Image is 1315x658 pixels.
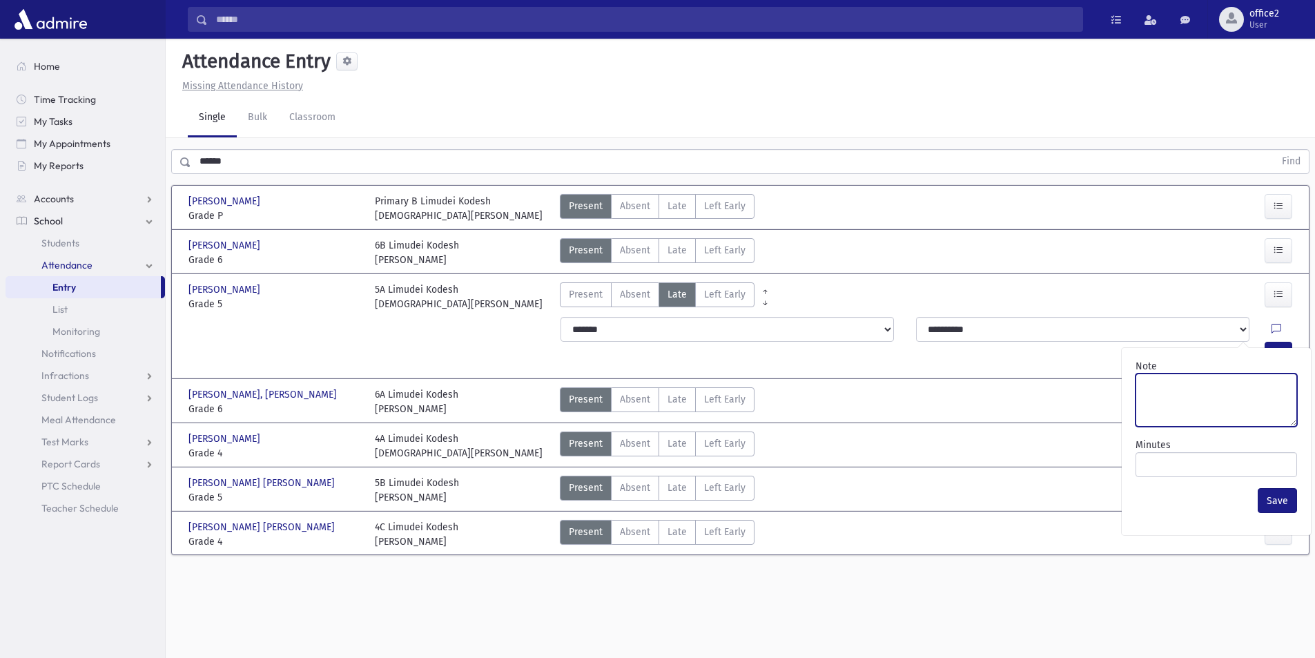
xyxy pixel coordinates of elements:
a: Bulk [237,99,278,137]
span: Absent [620,525,650,539]
span: Grade P [188,209,361,223]
span: Left Early [704,481,746,495]
span: Grade 4 [188,446,361,461]
span: Late [668,481,687,495]
div: AttTypes [560,387,754,416]
div: 6A Limudei Kodesh [PERSON_NAME] [375,387,458,416]
span: Left Early [704,392,746,407]
a: Student Logs [6,387,165,409]
span: [PERSON_NAME] [188,238,263,253]
a: Monitoring [6,320,165,342]
a: Test Marks [6,431,165,453]
span: Test Marks [41,436,88,448]
span: Grade 6 [188,253,361,267]
span: School [34,215,63,227]
span: Left Early [704,199,746,213]
a: My Reports [6,155,165,177]
span: [PERSON_NAME] [188,282,263,297]
a: Notifications [6,342,165,365]
span: Meal Attendance [41,414,116,426]
div: AttTypes [560,282,754,311]
span: Absent [620,436,650,451]
span: Present [569,392,603,407]
a: List [6,298,165,320]
span: PTC Schedule [41,480,101,492]
span: Teacher Schedule [41,502,119,514]
span: My Appointments [34,137,110,150]
div: 5A Limudei Kodesh [DEMOGRAPHIC_DATA][PERSON_NAME] [375,282,543,311]
span: Infractions [41,369,89,382]
span: [PERSON_NAME] [188,194,263,209]
span: [PERSON_NAME], [PERSON_NAME] [188,387,340,402]
div: 5B Limudei Kodesh [PERSON_NAME] [375,476,459,505]
span: Grade 4 [188,534,361,549]
span: Late [668,525,687,539]
span: My Reports [34,159,84,172]
span: [PERSON_NAME] [PERSON_NAME] [188,520,338,534]
span: Present [569,436,603,451]
span: Grade 5 [188,297,361,311]
span: Students [41,237,79,249]
a: PTC Schedule [6,475,165,497]
span: Late [668,243,687,258]
span: [PERSON_NAME] [188,432,263,446]
span: Attendance [41,259,92,271]
a: Infractions [6,365,165,387]
div: AttTypes [560,476,754,505]
a: School [6,210,165,232]
a: Entry [6,276,161,298]
a: Time Tracking [6,88,165,110]
label: Minutes [1136,438,1171,452]
a: Teacher Schedule [6,497,165,519]
span: Accounts [34,193,74,205]
span: User [1249,19,1279,30]
span: List [52,303,68,316]
div: AttTypes [560,194,754,223]
label: Note [1136,359,1157,374]
a: Single [188,99,237,137]
input: Search [208,7,1082,32]
span: Absent [620,481,650,495]
div: 6B Limudei Kodesh [PERSON_NAME] [375,238,459,267]
span: Notifications [41,347,96,360]
div: AttTypes [560,432,754,461]
span: Entry [52,281,76,293]
button: Find [1274,150,1309,173]
h5: Attendance Entry [177,50,331,73]
span: Left Early [704,436,746,451]
a: Home [6,55,165,77]
span: Absent [620,287,650,302]
a: Students [6,232,165,254]
span: Grade 6 [188,402,361,416]
span: Late [668,436,687,451]
span: Present [569,287,603,302]
span: Absent [620,243,650,258]
button: Save [1258,488,1297,513]
span: Late [668,392,687,407]
a: My Tasks [6,110,165,133]
span: Late [668,199,687,213]
span: office2 [1249,8,1279,19]
span: Left Early [704,525,746,539]
span: My Tasks [34,115,72,128]
span: Present [569,525,603,539]
a: Missing Attendance History [177,80,303,92]
div: 4C Limudei Kodesh [PERSON_NAME] [375,520,458,549]
span: Monitoring [52,325,100,338]
span: Student Logs [41,391,98,404]
u: Missing Attendance History [182,80,303,92]
span: Grade 5 [188,490,361,505]
div: 4A Limudei Kodesh [DEMOGRAPHIC_DATA][PERSON_NAME] [375,432,543,461]
span: Left Early [704,243,746,258]
span: Report Cards [41,458,100,470]
a: My Appointments [6,133,165,155]
a: Report Cards [6,453,165,475]
span: Time Tracking [34,93,96,106]
span: Present [569,243,603,258]
span: Home [34,60,60,72]
div: Primary B Limudei Kodesh [DEMOGRAPHIC_DATA][PERSON_NAME] [375,194,543,223]
span: Absent [620,199,650,213]
span: [PERSON_NAME] [PERSON_NAME] [188,476,338,490]
a: Accounts [6,188,165,210]
span: Present [569,481,603,495]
